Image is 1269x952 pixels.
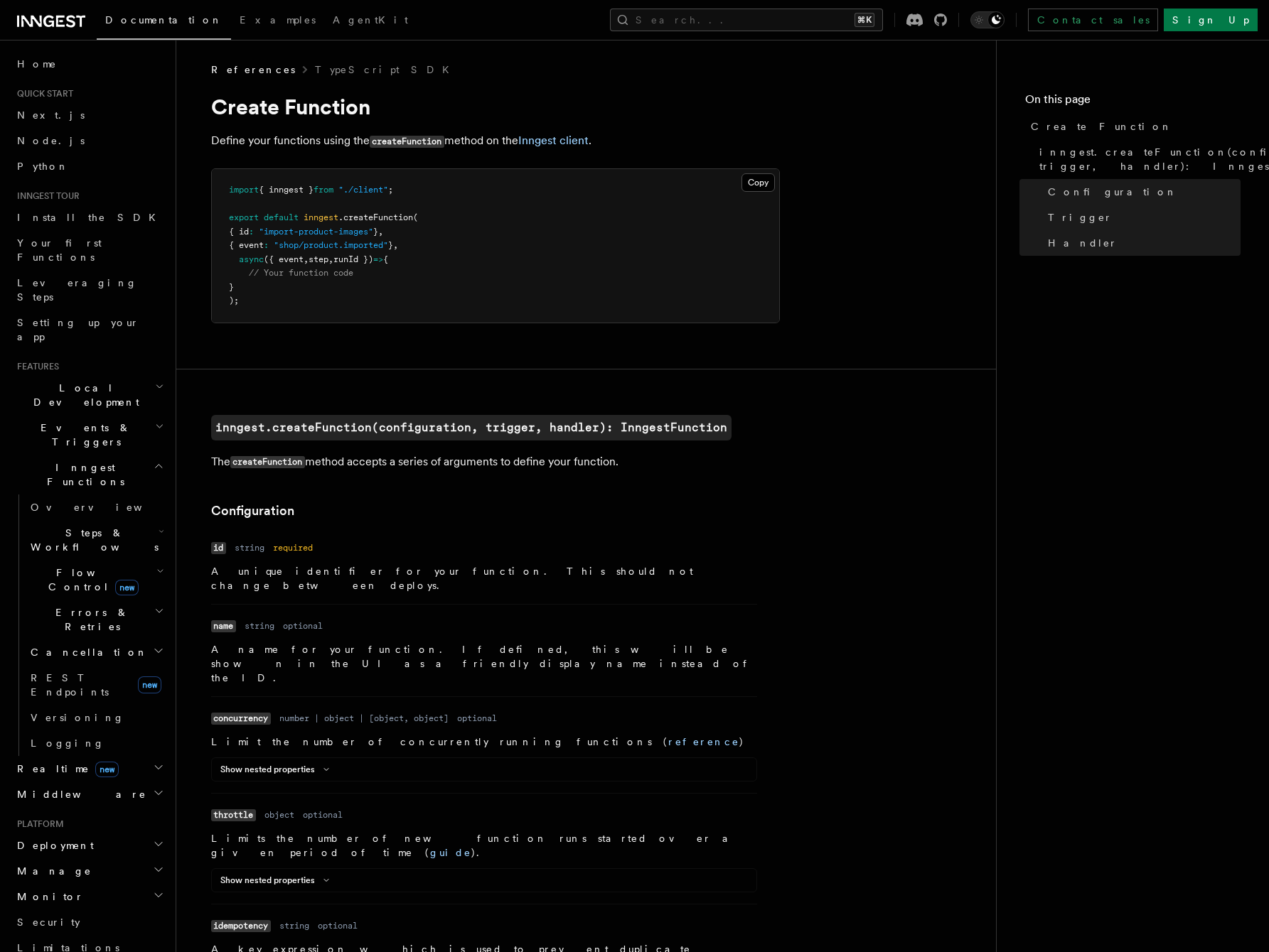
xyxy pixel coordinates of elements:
span: "import-product-images" [259,227,373,237]
code: createFunction [230,456,305,468]
span: import [229,185,259,195]
a: Configuration [211,501,294,521]
button: Events & Triggers [11,415,167,455]
h1: Create Function [211,94,780,119]
dd: optional [303,809,343,821]
h4: On this page [1025,91,1241,114]
button: Realtimenew [11,756,167,781]
button: Local Development [11,375,167,415]
span: export [229,212,259,222]
span: Setting up your app [17,317,139,342]
dd: number | object | [object, object] [279,713,449,724]
span: } [229,282,234,292]
p: Limits the number of new function runs started over a given period of time ( ). [211,831,757,860]
span: Handler [1048,236,1118,250]
button: Manage [11,858,167,884]
span: inngest [304,212,338,222]
span: runId }) [333,254,373,264]
code: throttle [211,809,256,821]
a: Handler [1042,230,1241,256]
p: A name for your function. If defined, this will be shown in the UI as a friendly display name ins... [211,642,757,685]
a: Contact sales [1028,9,1158,31]
span: Deployment [11,838,94,853]
a: Next.js [11,102,167,128]
span: new [115,580,139,595]
button: Copy [741,173,775,192]
span: Leveraging Steps [17,277,137,303]
span: Events & Triggers [11,421,155,449]
span: default [264,212,299,222]
span: Platform [11,818,64,830]
a: Home [11,51,167,77]
span: { [383,254,388,264]
button: Errors & Retries [25,600,167,639]
span: Next.js [17,109,85,121]
span: Documentation [105,14,223,26]
span: Manage [11,864,92,878]
span: : [264,240,269,250]
span: ; [388,185,393,195]
span: Quick start [11,88,73,99]
a: inngest.createFunction(configuration, trigger, handler): InngestFunction [211,415,732,440]
a: Your first Functions [11,230,167,270]
a: Examples [231,4,324,38]
dd: optional [283,620,323,632]
span: Steps & Workflows [25,526,159,554]
button: Middleware [11,781,167,807]
a: inngest.createFunction(configuration, trigger, handler): InngestFunction [1034,139,1241,179]
a: Configuration [1042,179,1241,205]
span: "shop/product.imported" [274,240,388,250]
span: : [249,227,254,237]
code: idempotency [211,920,271,932]
span: Home [17,57,57,71]
kbd: ⌘K [855,13,874,27]
a: Overview [25,494,167,520]
span: Overview [31,502,177,513]
a: Python [11,153,167,179]
span: Local Development [11,381,155,409]
button: Flow Controlnew [25,560,167,600]
dd: object [264,809,294,821]
span: Trigger [1048,210,1113,225]
span: , [393,240,398,250]
span: Features [11,361,59,372]
span: Monitor [11,889,84,904]
button: Monitor [11,884,167,909]
span: ({ event [264,254,304,264]
p: The method accepts a series of arguments to define your function. [211,452,780,472]
a: guide [430,847,471,858]
code: id [211,542,226,554]
span: , [304,254,309,264]
code: createFunction [370,136,444,148]
span: REST Endpoints [31,672,109,698]
a: Inngest client [518,134,589,147]
span: Configuration [1048,185,1177,199]
span: ); [229,296,239,305]
span: => [373,254,383,264]
span: { event [229,240,264,250]
span: Your first Functions [17,237,102,263]
span: } [388,240,393,250]
button: Cancellation [25,639,167,665]
span: Inngest tour [11,190,80,202]
dd: string [245,620,274,632]
button: Show nested properties [220,764,335,775]
dd: optional [457,713,497,724]
span: Middleware [11,787,146,801]
a: Documentation [97,4,231,40]
span: Security [17,916,80,928]
a: REST Endpointsnew [25,665,167,705]
a: Versioning [25,705,167,730]
a: Leveraging Steps [11,270,167,310]
span: Python [17,161,69,172]
span: Examples [240,14,316,26]
span: "./client" [338,185,388,195]
a: Setting up your app [11,310,167,350]
p: Limit the number of concurrently running functions ( ) [211,735,757,749]
dd: optional [318,920,358,931]
a: Logging [25,730,167,756]
span: Install the SDK [17,212,164,223]
span: from [314,185,333,195]
div: Inngest Functions [11,494,167,756]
